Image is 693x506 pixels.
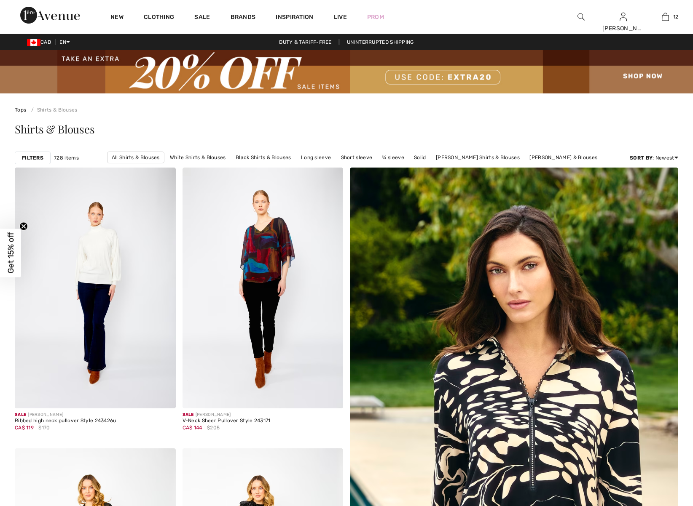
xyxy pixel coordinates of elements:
strong: Sort By [630,155,653,161]
a: Sale [194,13,210,22]
a: Shirts & Blouses [28,107,78,113]
span: $205 [207,424,220,431]
span: $170 [38,424,50,431]
span: 12 [673,13,679,21]
a: Long sleeve [297,152,335,163]
a: Brands [231,13,256,22]
a: [PERSON_NAME] Shirts & Blouses [432,152,524,163]
span: Sale [15,412,26,417]
a: Sign In [620,13,627,21]
a: White Shirts & Blouses [166,152,230,163]
div: Ribbed high neck pullover Style 243426u [15,418,116,424]
a: Prom [367,13,384,21]
img: Ribbed high neck pullover Style 243426u. Off White [15,168,176,408]
a: All Shirts & Blouses [107,152,164,163]
a: Tops [15,107,26,113]
span: CA$ 119 [15,425,34,431]
a: Clothing [144,13,174,22]
div: V-Neck Sheer Pullover Style 243171 [183,418,271,424]
span: Shirts & Blouses [15,122,94,136]
img: My Bag [662,12,669,22]
span: Inspiration [276,13,313,22]
img: Canadian Dollar [27,39,40,46]
strong: Filters [22,154,43,162]
a: Black Shirts & Blouses [231,152,295,163]
img: My Info [620,12,627,22]
img: V-Neck Sheer Pullover Style 243171. Burgundy/blue [183,168,344,408]
a: Short sleeve [337,152,377,163]
span: Sale [183,412,194,417]
img: search the website [577,12,585,22]
a: Live [334,13,347,21]
span: CA$ 144 [183,425,202,431]
div: [PERSON_NAME] [602,24,644,33]
button: Close teaser [19,222,28,231]
a: New [110,13,124,22]
a: [PERSON_NAME] & Blouses [525,152,602,163]
span: 728 items [54,154,79,162]
a: Solid [410,152,430,163]
div: [PERSON_NAME] [183,412,271,418]
a: ¾ sleeve [378,152,408,163]
img: 1ère Avenue [20,7,80,24]
span: CAD [27,39,54,45]
div: [PERSON_NAME] [15,412,116,418]
span: Get 15% off [6,232,16,274]
div: : Newest [630,154,678,162]
span: EN [59,39,70,45]
a: 12 [645,12,686,22]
